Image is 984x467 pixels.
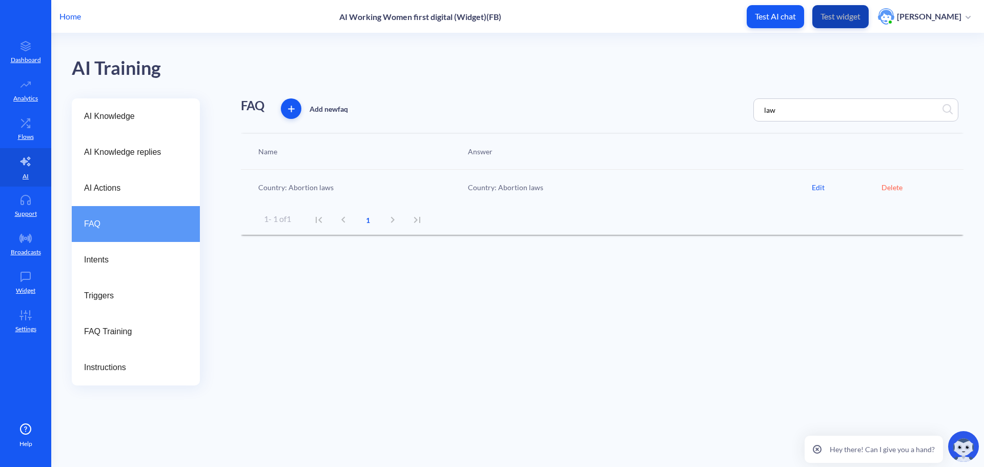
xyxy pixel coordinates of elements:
div: Country: Abortion laws [463,182,812,193]
button: Test widget [812,5,869,28]
p: Hey there! Can I give you a hand? [830,444,935,455]
a: Instructions [72,350,200,385]
button: Test AI chat [747,5,804,28]
div: Country: Abortion laws [253,182,463,193]
p: Add new [310,104,348,114]
a: FAQ Training [72,314,200,350]
span: FAQ [84,218,179,230]
span: 1 [356,215,380,226]
button: current [356,208,380,232]
p: Support [15,209,37,218]
span: Instructions [84,361,179,374]
p: Home [59,10,81,23]
p: Widget [16,286,35,295]
div: Name [253,146,463,157]
p: AI [23,172,29,181]
p: Test AI chat [755,11,796,22]
p: Flows [18,132,34,141]
div: AI Training [72,54,161,83]
p: Broadcasts [11,248,41,257]
span: Intents [84,254,179,266]
span: Help [19,439,32,449]
p: Analytics [13,94,38,103]
p: Dashboard [11,55,41,65]
button: user photo[PERSON_NAME] [873,7,976,26]
input: Search FAQ [759,104,849,116]
span: faq [338,105,348,113]
a: Intents [72,242,200,278]
span: 1 - 1 of 1 [264,214,291,224]
span: AI Knowledge [84,110,179,123]
span: AI Actions [84,182,179,194]
a: Triggers [72,278,200,314]
p: Test widget [821,11,860,22]
p: [PERSON_NAME] [897,11,961,22]
img: user photo [878,8,894,25]
img: copilot-icon.svg [948,431,979,462]
h1: FAQ [241,98,264,113]
a: AI Knowledge replies [72,134,200,170]
p: AI Working Women first digital (Widget)(FB) [339,12,501,22]
a: AI Actions [72,170,200,206]
div: Edit [812,182,881,193]
a: FAQ [72,206,200,242]
span: FAQ Training [84,326,179,338]
div: Delete [881,182,951,193]
p: Settings [15,324,36,334]
a: AI Knowledge [72,98,200,134]
span: Triggers [84,290,179,302]
span: AI Knowledge replies [84,146,179,158]
div: Answer [463,146,812,157]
